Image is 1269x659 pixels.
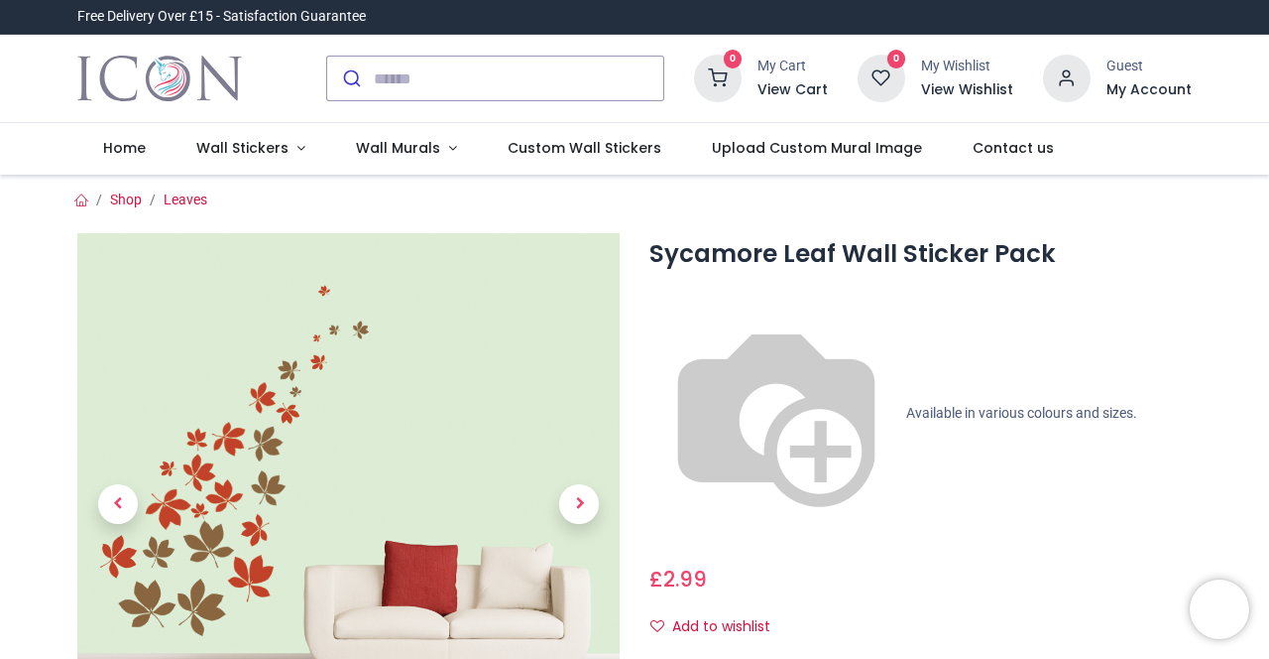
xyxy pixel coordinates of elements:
[650,619,664,633] i: Add to wishlist
[757,80,828,100] a: View Cart
[1106,80,1192,100] a: My Account
[330,123,482,175] a: Wall Murals
[921,80,1013,100] a: View Wishlist
[172,123,331,175] a: Wall Stickers
[103,138,146,158] span: Home
[649,565,707,593] span: £
[858,69,905,85] a: 0
[164,192,207,207] a: Leaves
[921,57,1013,76] div: My Wishlist
[649,610,787,644] button: Add to wishlistAdd to wishlist
[649,237,1192,271] h1: Sycamore Leaf Wall Sticker Pack
[973,138,1054,158] span: Contact us
[1106,57,1192,76] div: Guest
[110,192,142,207] a: Shop
[887,50,906,68] sup: 0
[663,565,707,593] span: 2.99
[98,484,138,524] span: Previous
[757,57,828,76] div: My Cart
[559,484,599,524] span: Next
[77,51,241,106] img: Icon Wall Stickers
[775,7,1192,27] iframe: Customer reviews powered by Trustpilot
[906,405,1137,421] span: Available in various colours and sizes.
[196,138,288,158] span: Wall Stickers
[327,57,374,100] button: Submit
[649,287,903,541] img: color-wheel.png
[356,138,440,158] span: Wall Murals
[694,69,742,85] a: 0
[508,138,661,158] span: Custom Wall Stickers
[77,51,241,106] a: Logo of Icon Wall Stickers
[724,50,743,68] sup: 0
[1190,580,1249,639] iframe: Brevo live chat
[712,138,922,158] span: Upload Custom Mural Image
[77,7,366,27] div: Free Delivery Over £15 - Satisfaction Guarantee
